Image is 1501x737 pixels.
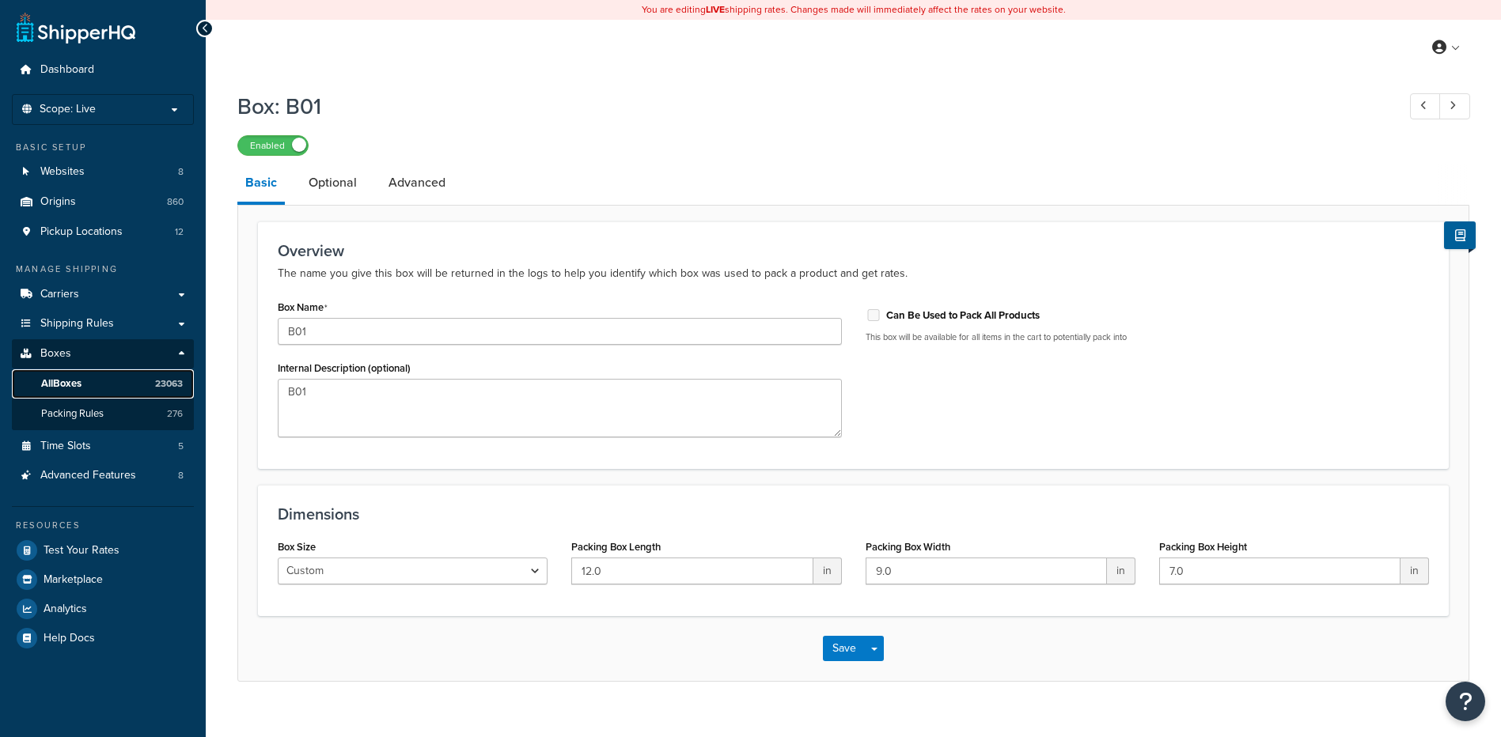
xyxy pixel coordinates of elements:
a: Pickup Locations12 [12,217,194,247]
span: Test Your Rates [44,544,119,557]
a: Advanced Features8 [12,461,194,490]
span: Dashboard [40,63,94,77]
button: Show Help Docs [1444,221,1476,249]
span: Advanced Features [40,469,136,482]
span: 12 [175,225,184,239]
span: in [1107,557,1135,584]
a: Time Slots5 [12,432,194,461]
span: Marketplace [44,573,103,587]
span: Help Docs [44,632,95,645]
label: Packing Box Length [571,541,661,553]
a: Boxes [12,339,194,368]
a: Carriers [12,280,194,309]
a: Packing Rules276 [12,399,194,429]
span: 276 [167,407,183,421]
span: Websites [40,165,85,179]
li: Packing Rules [12,399,194,429]
button: Open Resource Center [1446,682,1485,721]
span: Scope: Live [40,103,96,116]
div: Resources [12,519,194,532]
li: Websites [12,157,194,187]
textarea: B01 [278,379,842,437]
label: Packing Box Width [866,541,950,553]
button: Save [823,636,866,661]
a: Marketplace [12,565,194,594]
p: The name you give this box will be returned in the logs to help you identify which box was used t... [278,264,1429,283]
a: Previous Record [1410,93,1441,119]
li: Origins [12,187,194,217]
span: 23063 [155,377,183,391]
span: 5 [178,440,184,453]
a: Websites8 [12,157,194,187]
span: Shipping Rules [40,317,114,331]
p: This box will be available for all items in the cart to potentially pack into [866,331,1430,343]
a: Optional [301,164,365,202]
a: Origins860 [12,187,194,217]
a: AllBoxes23063 [12,369,194,399]
a: Test Your Rates [12,536,194,565]
span: All Boxes [41,377,81,391]
span: Pickup Locations [40,225,123,239]
label: Box Name [278,301,328,314]
span: 8 [178,165,184,179]
a: Basic [237,164,285,205]
span: Packing Rules [41,407,104,421]
span: Time Slots [40,440,91,453]
a: Shipping Rules [12,309,194,338]
span: Boxes [40,347,71,361]
h3: Overview [278,242,1429,259]
li: Advanced Features [12,461,194,490]
div: Manage Shipping [12,263,194,276]
span: Analytics [44,603,87,616]
li: Pickup Locations [12,217,194,247]
a: Next Record [1439,93,1470,119]
span: in [1401,557,1429,584]
li: Time Slots [12,432,194,461]
span: 8 [178,469,184,482]
label: Internal Description (optional) [278,362,411,374]
b: LIVE [706,2,725,17]
h3: Dimensions [278,505,1429,523]
label: Box Size [278,541,316,553]
a: Help Docs [12,624,194,652]
label: Can Be Used to Pack All Products [886,308,1040,323]
a: Dashboard [12,55,194,85]
a: Advanced [381,164,453,202]
label: Enabled [238,136,308,155]
span: in [813,557,842,584]
input: This option can't be selected because the box is assigned to a dimensional rule [866,309,881,321]
label: Packing Box Height [1159,541,1247,553]
div: Basic Setup [12,141,194,154]
h1: Box: B01 [237,91,1381,122]
span: Origins [40,195,76,209]
span: 860 [167,195,184,209]
span: Carriers [40,288,79,301]
a: Analytics [12,595,194,623]
li: Boxes [12,339,194,429]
